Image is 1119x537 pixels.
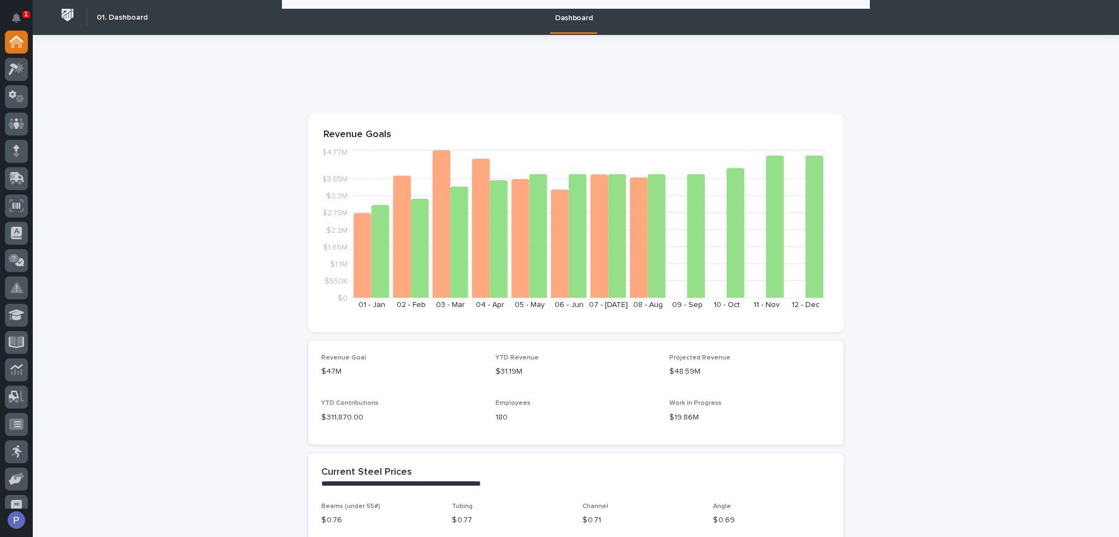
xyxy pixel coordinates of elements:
text: 02 - Feb [397,301,426,309]
span: Employees [496,400,531,406]
tspan: $2.75M [322,209,348,217]
text: 10 - Oct [714,301,740,309]
span: Projected Revenue [669,355,731,361]
text: 05 - May [515,301,545,309]
text: 03 - Mar [436,301,465,309]
tspan: $2.2M [326,226,348,234]
p: $47M [321,366,482,377]
p: $ 0.69 [713,515,831,526]
tspan: $4.77M [322,149,348,156]
span: Angle [713,503,731,510]
div: Notifications1 [14,13,28,31]
p: 180 [496,412,657,423]
span: Work in Progress [669,400,722,406]
tspan: $0 [338,294,348,302]
text: 07 - [DATE] [589,301,628,309]
p: $31.19M [496,366,657,377]
h2: Current Steel Prices [321,467,412,479]
p: $ 0.71 [582,515,700,526]
span: Channel [582,503,608,510]
text: 01 - Jan [358,301,385,309]
text: 04 - Apr [476,301,504,309]
span: YTD Revenue [496,355,539,361]
text: 11 - Nov [753,301,780,309]
text: 08 - Aug [633,301,663,309]
button: Notifications [5,7,28,29]
tspan: $3.3M [326,192,348,200]
tspan: $3.85M [322,175,348,183]
text: 09 - Sep [672,301,703,309]
img: Workspace Logo [57,5,78,25]
button: users-avatar [5,509,28,532]
span: Revenue Goal [321,355,366,361]
tspan: $1.1M [330,260,348,268]
p: $19.86M [669,412,831,423]
p: $ 311,870.00 [321,412,482,423]
tspan: $1.65M [323,243,348,251]
p: 1 [24,10,28,18]
span: Beams (under 55#) [321,503,380,510]
p: Revenue Goals [323,129,828,141]
p: $ 0.76 [321,515,439,526]
span: Tubing [452,503,473,510]
text: 12 - Dec [792,301,820,309]
p: $48.59M [669,366,831,377]
p: $ 0.77 [452,515,569,526]
text: 06 - Jun [555,301,584,309]
tspan: $550K [325,277,348,285]
h2: 01. Dashboard [97,13,148,22]
span: YTD Contributions [321,400,379,406]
